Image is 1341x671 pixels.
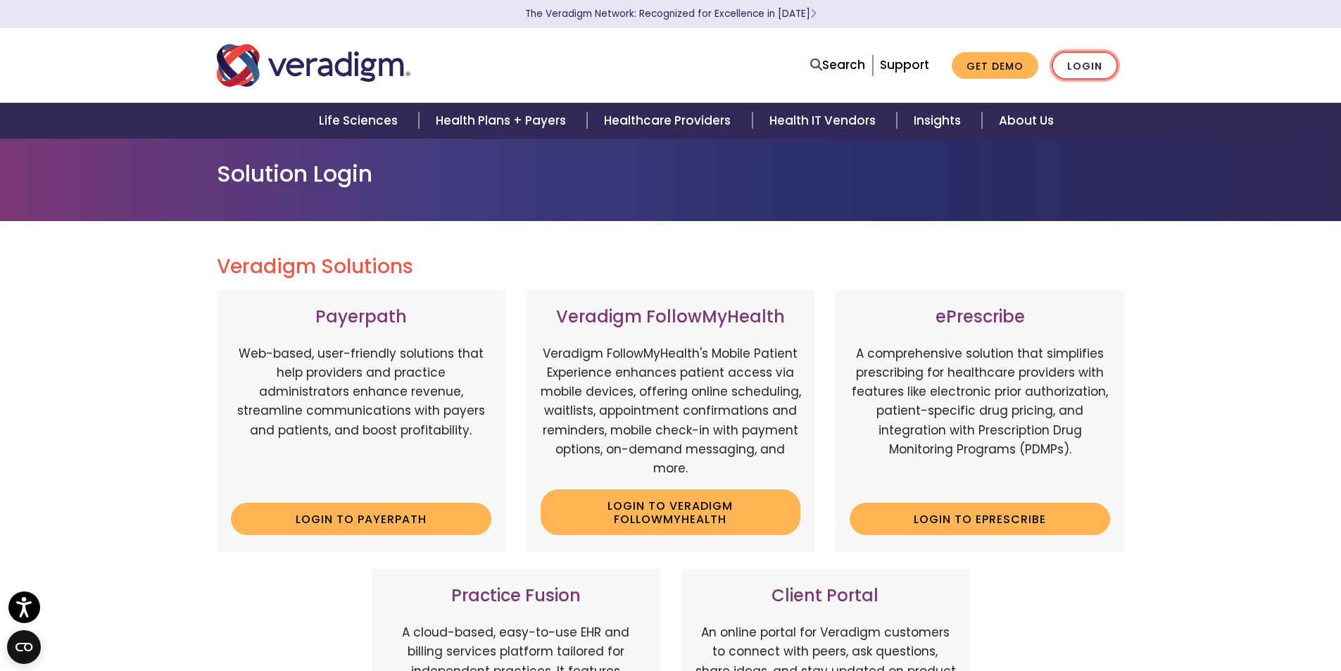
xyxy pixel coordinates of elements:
[231,503,491,535] a: Login to Payerpath
[810,7,817,20] span: Learn More
[1052,51,1118,80] a: Login
[1071,570,1324,654] iframe: Drift Chat Widget
[587,103,752,139] a: Healthcare Providers
[810,56,865,75] a: Search
[302,103,419,139] a: Life Sciences
[541,307,801,327] h3: Veradigm FollowMyHealth
[880,56,929,73] a: Support
[982,103,1071,139] a: About Us
[7,630,41,664] button: Open CMP widget
[231,344,491,492] p: Web-based, user-friendly solutions that help providers and practice administrators enhance revenu...
[897,103,982,139] a: Insights
[217,161,1125,187] h1: Solution Login
[541,489,801,535] a: Login to Veradigm FollowMyHealth
[850,503,1110,535] a: Login to ePrescribe
[525,7,817,20] a: The Veradigm Network: Recognized for Excellence in [DATE]Learn More
[952,52,1038,80] a: Get Demo
[695,586,956,606] h3: Client Portal
[231,307,491,327] h3: Payerpath
[217,255,1125,279] h2: Veradigm Solutions
[419,103,587,139] a: Health Plans + Payers
[541,344,801,478] p: Veradigm FollowMyHealth's Mobile Patient Experience enhances patient access via mobile devices, o...
[850,307,1110,327] h3: ePrescribe
[217,42,410,89] img: Veradigm logo
[386,586,646,606] h3: Practice Fusion
[753,103,897,139] a: Health IT Vendors
[850,344,1110,492] p: A comprehensive solution that simplifies prescribing for healthcare providers with features like ...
